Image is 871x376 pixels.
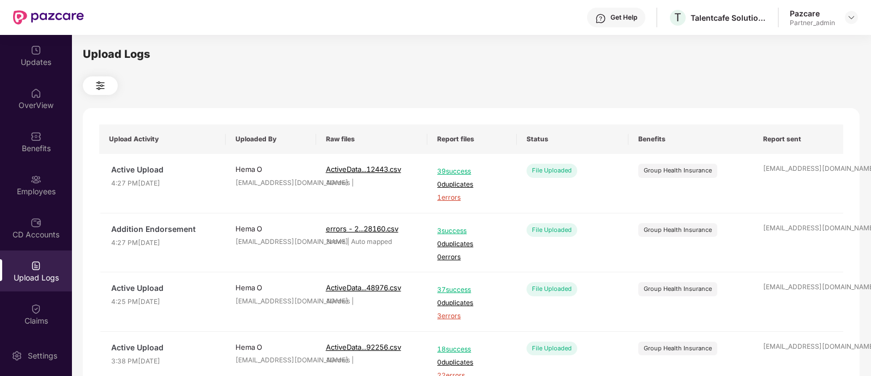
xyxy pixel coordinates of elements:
[111,238,216,248] span: 4:27 PM[DATE]
[691,13,767,23] div: Talentcafe Solutions Llp
[351,237,392,246] span: Auto mapped
[847,13,856,22] img: svg+xml;base64,PHN2ZyBpZD0iRHJvcGRvd24tMzJ4MzIiIHhtbG5zPSJodHRwOi8vd3d3LnczLm9yZy8yMDAwL3N2ZyIgd2...
[31,45,41,56] img: svg+xml;base64,PHN2ZyBpZD0iVXBkYXRlZCIgeG1sbnM9Imh0dHA6Ly93d3cudzMub3JnLzIwMDAvc3ZnIiB3aWR0aD0iMj...
[517,124,628,154] th: Status
[437,285,507,295] span: 37 success
[111,356,216,367] span: 3:38 PM[DATE]
[628,124,753,154] th: Benefits
[13,10,84,25] img: New Pazcare Logo
[326,343,401,351] span: ActiveData...92256.csv
[31,260,41,271] img: svg+xml;base64,PHN2ZyBpZD0iVXBsb2FkX0xvZ3MiIGRhdGEtbmFtZT0iVXBsb2FkIExvZ3MiIHhtbG5zPSJodHRwOi8vd3...
[437,180,507,190] span: 0 duplicates
[111,282,216,294] span: Active Upload
[83,46,860,63] div: Upload Logs
[111,178,216,189] span: 4:27 PM[DATE]
[31,131,41,142] img: svg+xml;base64,PHN2ZyBpZD0iQmVuZWZpdHMiIHhtbG5zPSJodHRwOi8vd3d3LnczLm9yZy8yMDAwL3N2ZyIgd2lkdGg9Ij...
[427,124,517,154] th: Report files
[437,311,507,321] span: 3 errors
[763,342,834,352] div: [EMAIL_ADDRESS][DOMAIN_NAME]
[235,296,306,307] div: [EMAIL_ADDRESS][DOMAIN_NAME]
[31,88,41,99] img: svg+xml;base64,PHN2ZyBpZD0iSG9tZSIgeG1sbnM9Imh0dHA6Ly93d3cudzMub3JnLzIwMDAvc3ZnIiB3aWR0aD0iMjAiIG...
[111,297,216,307] span: 4:25 PM[DATE]
[437,344,507,355] span: 18 success
[326,178,350,187] span: 40 rows
[226,124,316,154] th: Uploaded By
[11,350,22,361] img: svg+xml;base64,PHN2ZyBpZD0iU2V0dGluZy0yMHgyMCIgeG1sbnM9Imh0dHA6Ly93d3cudzMub3JnLzIwMDAvc3ZnIiB3aW...
[763,282,834,293] div: [EMAIL_ADDRESS][DOMAIN_NAME]
[644,344,712,353] div: Group Health Insurance
[111,342,216,354] span: Active Upload
[527,223,577,237] div: File Uploaded
[94,79,107,92] img: svg+xml;base64,PHN2ZyB4bWxucz0iaHR0cDovL3d3dy53My5vcmcvMjAwMC9zdmciIHdpZHRoPSIyNCIgaGVpZ2h0PSIyNC...
[326,297,350,305] span: 40 rows
[111,223,216,235] span: Addition Endorsement
[527,282,577,296] div: File Uploaded
[99,124,226,154] th: Upload Activity
[352,297,354,305] span: |
[31,217,41,228] img: svg+xml;base64,PHN2ZyBpZD0iQ0RfQWNjb3VudHMiIGRhdGEtbmFtZT0iQ0QgQWNjb3VudHMiIHhtbG5zPSJodHRwOi8vd3...
[347,237,349,246] span: |
[111,164,216,176] span: Active Upload
[527,342,577,355] div: File Uploaded
[437,298,507,308] span: 0 duplicates
[437,226,507,236] span: 3 success
[326,283,401,292] span: ActiveData...48976.csv
[437,193,507,203] span: 1 errors
[790,8,835,19] div: Pazcare
[763,164,834,174] div: [EMAIL_ADDRESS][DOMAIN_NAME]
[235,355,306,366] div: [EMAIL_ADDRESS][DOMAIN_NAME]
[352,178,354,187] span: |
[31,303,41,314] img: svg+xml;base64,PHN2ZyBpZD0iQ2xhaW0iIHhtbG5zPSJodHRwOi8vd3d3LnczLm9yZy8yMDAwL3N2ZyIgd2lkdGg9IjIwIi...
[437,357,507,368] span: 0 duplicates
[644,225,712,235] div: Group Health Insurance
[437,252,507,262] span: 0 errors
[644,284,712,294] div: Group Health Insurance
[644,166,712,175] div: Group Health Insurance
[235,178,306,188] div: [EMAIL_ADDRESS][DOMAIN_NAME]
[437,166,507,177] span: 39 success
[610,13,637,22] div: Get Help
[790,19,835,27] div: Partner_admin
[25,350,61,361] div: Settings
[326,165,401,174] span: ActiveData...12443.csv
[326,224,398,233] span: errors - 2...28160.csv
[235,342,306,353] div: Hema O
[316,124,428,154] th: Raw files
[235,282,306,293] div: Hema O
[31,174,41,185] img: svg+xml;base64,PHN2ZyBpZD0iRW1wbG95ZWVzIiB4bWxucz0iaHR0cDovL3d3dy53My5vcmcvMjAwMC9zdmciIHdpZHRoPS...
[235,237,306,247] div: [EMAIL_ADDRESS][DOMAIN_NAME]
[595,13,606,24] img: svg+xml;base64,PHN2ZyBpZD0iSGVscC0zMngzMiIgeG1sbnM9Imh0dHA6Ly93d3cudzMub3JnLzIwMDAvc3ZnIiB3aWR0aD...
[437,239,507,249] span: 0 duplicates
[352,356,354,364] span: |
[674,11,681,24] span: T
[235,223,306,234] div: Hema O
[763,223,834,234] div: [EMAIL_ADDRESS][DOMAIN_NAME]
[527,164,577,177] div: File Uploaded
[326,237,346,246] span: 3 rows
[326,356,350,364] span: 40 rows
[753,124,844,154] th: Report sent
[235,164,306,175] div: Hema O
